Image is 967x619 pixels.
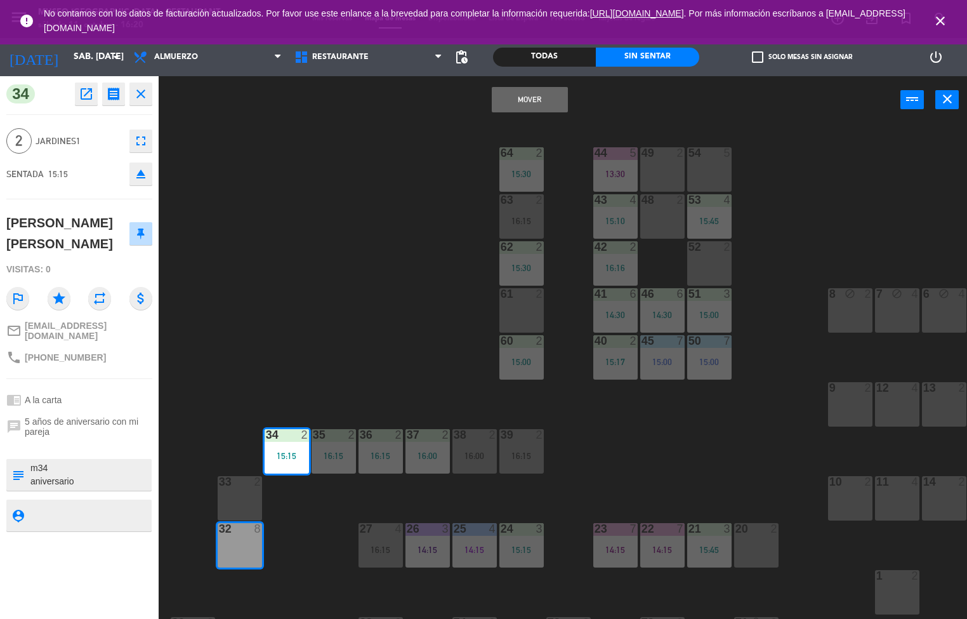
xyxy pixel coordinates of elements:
[301,429,308,441] div: 2
[687,545,732,554] div: 15:45
[359,545,403,554] div: 16:15
[106,86,121,102] i: receipt
[536,288,543,300] div: 2
[905,91,920,107] i: power_input
[723,147,731,159] div: 5
[723,335,731,347] div: 7
[864,476,872,488] div: 2
[129,130,152,152] button: fullscreen
[25,395,62,405] span: A la carta
[928,50,944,65] i: power_settings_new
[407,523,407,535] div: 26
[891,288,902,299] i: block
[395,523,402,535] div: 4
[593,545,638,554] div: 14:15
[133,86,148,102] i: close
[102,83,125,105] button: receipt
[629,335,637,347] div: 2
[723,523,731,535] div: 3
[6,287,29,310] i: outlined_flag
[958,382,966,394] div: 2
[452,451,497,460] div: 16:00
[254,476,261,488] div: 2
[640,310,685,319] div: 14:30
[6,392,22,408] i: chrome_reader_mode
[629,523,637,535] div: 7
[6,128,32,154] span: 2
[676,288,684,300] div: 6
[44,8,905,33] span: No contamos con los datos de facturación actualizados. Por favor use este enlance a la brevedad p...
[254,523,261,535] div: 8
[536,523,543,535] div: 3
[442,523,449,535] div: 3
[845,288,855,299] i: block
[25,321,152,341] span: [EMAIL_ADDRESS][DOMAIN_NAME]
[687,216,732,225] div: 15:45
[864,288,872,300] div: 2
[723,288,731,300] div: 3
[911,288,919,300] div: 4
[492,87,568,112] button: Mover
[219,523,220,535] div: 32
[6,323,22,338] i: mail_outline
[359,451,403,460] div: 16:15
[6,169,44,179] span: SENTADA
[129,163,152,185] button: eject
[629,241,637,253] div: 2
[499,357,544,366] div: 15:00
[676,194,684,206] div: 2
[133,166,148,182] i: eject
[864,382,872,394] div: 2
[129,287,152,310] i: attach_money
[911,382,919,394] div: 4
[593,310,638,319] div: 14:30
[219,476,220,488] div: 33
[25,352,106,363] span: [PHONE_NUMBER]
[11,468,25,482] i: subject
[640,357,685,366] div: 15:00
[536,335,543,347] div: 2
[536,241,543,253] div: 2
[360,429,360,441] div: 36
[266,429,266,441] div: 34
[129,83,152,105] button: close
[536,429,543,441] div: 2
[629,147,637,159] div: 5
[911,570,919,582] div: 2
[676,335,684,347] div: 7
[6,350,22,365] i: phone
[499,451,544,460] div: 16:15
[19,13,34,29] i: error
[36,134,123,149] span: Jardines1
[265,451,309,460] div: 15:15
[489,523,496,535] div: 4
[752,51,763,63] span: check_box_outline_blank
[629,194,637,206] div: 4
[593,263,638,272] div: 16:16
[442,429,449,441] div: 2
[79,86,94,102] i: open_in_new
[499,263,544,272] div: 15:30
[44,8,905,33] a: . Por más información escríbanos a [EMAIL_ADDRESS][DOMAIN_NAME]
